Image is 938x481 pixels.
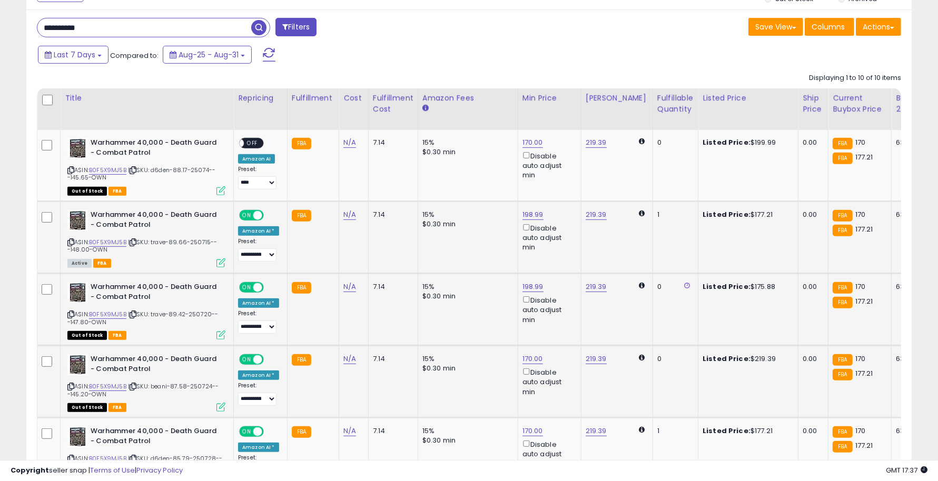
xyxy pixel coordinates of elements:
[657,282,690,292] div: 0
[896,210,931,219] div: 63%
[67,282,225,338] div: ASIN:
[833,153,852,164] small: FBA
[292,354,311,366] small: FBA
[422,104,429,113] small: Amazon Fees.
[163,46,252,64] button: Aug-25 - Aug-31
[422,354,510,364] div: 15%
[262,355,279,364] span: OFF
[703,209,751,219] b: Listed Price:
[855,282,865,292] span: 170
[11,465,49,475] strong: Copyright
[91,210,219,232] b: Warhammer 40,000 - Death Guard - Combat Patrol
[54,49,95,60] span: Last 7 Days
[886,465,927,475] span: 2025-09-8 17:37 GMT
[586,93,648,104] div: [PERSON_NAME]
[586,426,607,436] a: 219.39
[373,93,413,115] div: Fulfillment Cost
[91,282,219,304] b: Warhammer 40,000 - Death Guard - Combat Patrol
[855,426,865,436] span: 170
[803,93,824,115] div: Ship Price
[833,93,887,115] div: Current Buybox Price
[67,138,88,159] img: 517Slp10qaL._SL40_.jpg
[855,368,873,378] span: 177.21
[238,382,279,406] div: Preset:
[422,93,514,104] div: Amazon Fees
[703,138,790,147] div: $199.99
[343,137,356,148] a: N/A
[703,282,751,292] b: Listed Price:
[373,354,410,364] div: 7.14
[657,93,694,115] div: Fulfillable Quantity
[586,354,607,364] a: 219.39
[896,282,931,292] div: 63%
[89,166,126,175] a: B0F5X9MJ5B
[422,282,510,292] div: 15%
[67,187,107,196] span: All listings that are currently out of stock and unavailable for purchase on Amazon
[67,259,92,268] span: All listings currently available for purchase on Amazon
[67,238,218,254] span: | SKU: trave-89.66-250715---148.00-OWN
[422,138,510,147] div: 15%
[522,294,573,324] div: Disable auto adjust min
[657,354,690,364] div: 0
[343,426,356,436] a: N/A
[67,331,107,340] span: All listings that are currently out of stock and unavailable for purchase on Amazon
[91,354,219,376] b: Warhammer 40,000 - Death Guard - Combat Patrol
[240,427,253,436] span: ON
[422,364,510,373] div: $0.30 min
[586,137,607,148] a: 219.39
[748,18,803,36] button: Save View
[67,382,219,398] span: | SKU: beani-87.58-250724---145.20-OWN
[855,354,865,364] span: 170
[896,138,931,147] div: 63%
[238,298,279,308] div: Amazon AI *
[67,210,225,266] div: ASIN:
[803,354,820,364] div: 0.00
[703,210,790,219] div: $177.21
[522,438,573,468] div: Disable auto adjust min
[136,465,183,475] a: Privacy Policy
[91,426,219,448] b: Warhammer 40,000 - Death Guard - Combat Patrol
[657,210,690,219] div: 1
[803,138,820,147] div: 0.00
[292,426,311,438] small: FBA
[38,46,108,64] button: Last 7 Days
[833,138,852,149] small: FBA
[373,426,410,436] div: 7.14
[703,426,751,436] b: Listed Price:
[262,211,279,220] span: OFF
[262,427,279,436] span: OFF
[522,137,543,148] a: 170.00
[244,139,261,148] span: OFF
[343,354,356,364] a: N/A
[803,210,820,219] div: 0.00
[855,152,873,162] span: 177.21
[522,209,544,220] a: 198.99
[855,209,865,219] span: 170
[856,18,901,36] button: Actions
[855,296,873,306] span: 177.21
[657,138,690,147] div: 0
[238,310,279,334] div: Preset:
[343,282,356,292] a: N/A
[292,210,311,222] small: FBA
[67,210,88,231] img: 517Slp10qaL._SL40_.jpg
[343,209,356,220] a: N/A
[89,238,126,247] a: B0F5X9MJ5B
[292,93,334,104] div: Fulfillment
[65,93,229,104] div: Title
[522,366,573,396] div: Disable auto adjust min
[275,18,317,36] button: Filters
[422,436,510,445] div: $0.30 min
[522,222,573,252] div: Disable auto adjust min
[657,426,690,436] div: 1
[373,210,410,219] div: 7.14
[833,297,852,308] small: FBA
[67,426,88,447] img: 517Slp10qaL._SL40_.jpg
[855,440,873,450] span: 177.21
[108,331,126,340] span: FBA
[67,138,225,194] div: ASIN:
[522,150,573,180] div: Disable auto adjust min
[703,354,751,364] b: Listed Price:
[262,283,279,292] span: OFF
[896,426,931,436] div: 63%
